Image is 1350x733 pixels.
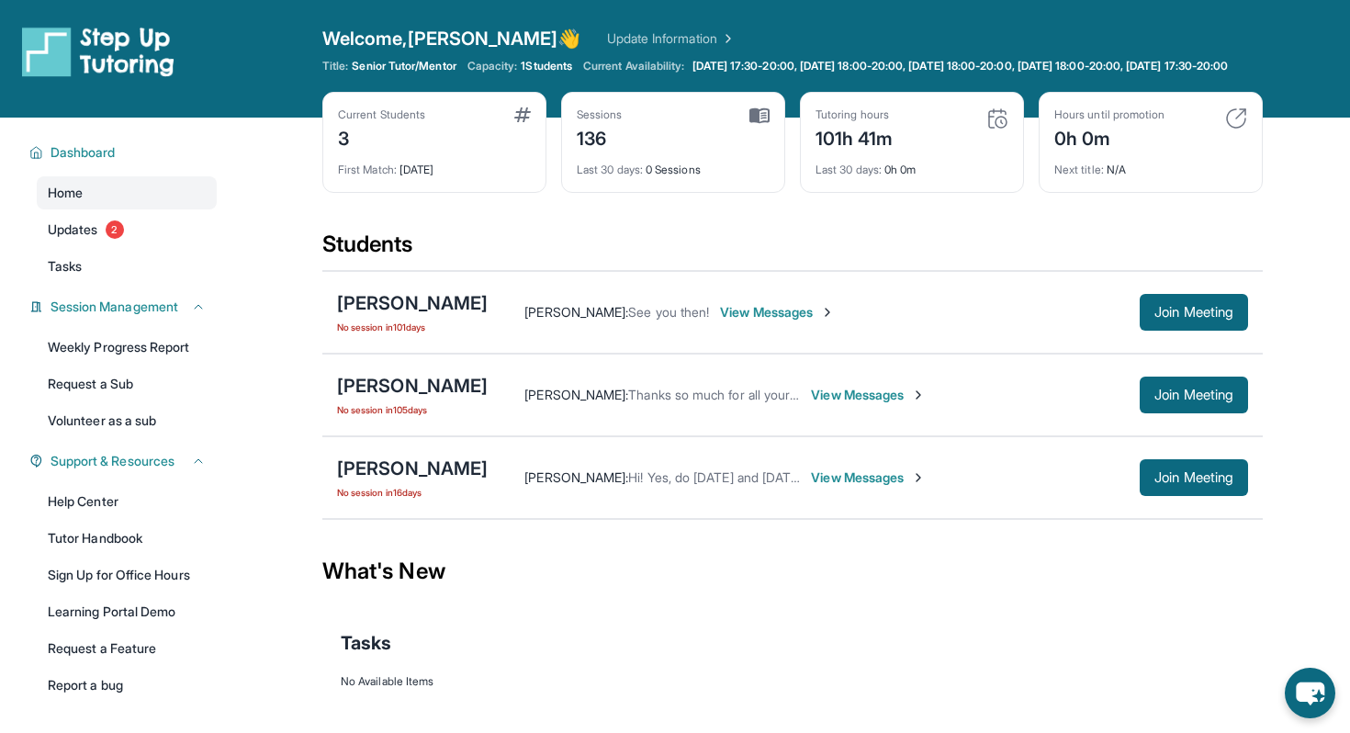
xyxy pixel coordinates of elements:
[577,163,643,176] span: Last 30 days :
[37,485,217,518] a: Help Center
[816,122,894,152] div: 101h 41m
[811,468,926,487] span: View Messages
[1140,294,1248,331] button: Join Meeting
[322,531,1263,612] div: What's New
[37,176,217,209] a: Home
[37,522,217,555] a: Tutor Handbook
[1140,377,1248,413] button: Join Meeting
[1054,163,1104,176] span: Next title :
[338,107,425,122] div: Current Students
[628,304,709,320] span: See you then!
[577,152,770,177] div: 0 Sessions
[1154,472,1233,483] span: Join Meeting
[48,220,98,239] span: Updates
[22,26,174,77] img: logo
[692,59,1229,73] span: [DATE] 17:30-20:00, [DATE] 18:00-20:00, [DATE] 18:00-20:00, [DATE] 18:00-20:00, [DATE] 17:30-20:00
[1285,668,1335,718] button: chat-button
[1140,459,1248,496] button: Join Meeting
[37,558,217,592] a: Sign Up for Office Hours
[911,470,926,485] img: Chevron-Right
[1054,107,1164,122] div: Hours until promotion
[106,220,124,239] span: 2
[341,630,391,656] span: Tasks
[337,485,488,500] span: No session in 16 days
[911,388,926,402] img: Chevron-Right
[37,404,217,437] a: Volunteer as a sub
[816,163,882,176] span: Last 30 days :
[820,305,835,320] img: Chevron-Right
[524,387,628,402] span: [PERSON_NAME] :
[37,331,217,364] a: Weekly Progress Report
[338,152,531,177] div: [DATE]
[607,29,736,48] a: Update Information
[577,122,623,152] div: 136
[37,250,217,283] a: Tasks
[628,469,1027,485] span: Hi! Yes, do [DATE] and [DATE] at 7:00pm work for [PERSON_NAME]?
[48,257,82,276] span: Tasks
[720,303,835,321] span: View Messages
[628,387,1302,402] span: Thanks so much for all your help. You are super sweet and intelligent and he was very lucky to ha...
[51,298,178,316] span: Session Management
[341,674,1244,689] div: No Available Items
[689,59,1232,73] a: [DATE] 17:30-20:00, [DATE] 18:00-20:00, [DATE] 18:00-20:00, [DATE] 18:00-20:00, [DATE] 17:30-20:00
[37,213,217,246] a: Updates2
[37,367,217,400] a: Request a Sub
[337,290,488,316] div: [PERSON_NAME]
[717,29,736,48] img: Chevron Right
[1225,107,1247,130] img: card
[338,163,397,176] span: First Match :
[43,452,206,470] button: Support & Resources
[337,320,488,334] span: No session in 101 days
[749,107,770,124] img: card
[1154,389,1233,400] span: Join Meeting
[816,107,894,122] div: Tutoring hours
[524,469,628,485] span: [PERSON_NAME] :
[986,107,1008,130] img: card
[1054,122,1164,152] div: 0h 0m
[514,107,531,122] img: card
[37,595,217,628] a: Learning Portal Demo
[37,632,217,665] a: Request a Feature
[337,402,488,417] span: No session in 105 days
[37,669,217,702] a: Report a bug
[524,304,628,320] span: [PERSON_NAME] :
[43,298,206,316] button: Session Management
[1154,307,1233,318] span: Join Meeting
[337,373,488,399] div: [PERSON_NAME]
[352,59,456,73] span: Senior Tutor/Mentor
[1054,152,1247,177] div: N/A
[811,386,926,404] span: View Messages
[521,59,572,73] span: 1 Students
[322,59,348,73] span: Title:
[322,26,581,51] span: Welcome, [PERSON_NAME] 👋
[51,452,174,470] span: Support & Resources
[43,143,206,162] button: Dashboard
[51,143,116,162] span: Dashboard
[48,184,83,202] span: Home
[337,456,488,481] div: [PERSON_NAME]
[583,59,684,73] span: Current Availability:
[338,122,425,152] div: 3
[467,59,518,73] span: Capacity:
[322,230,1263,270] div: Students
[816,152,1008,177] div: 0h 0m
[577,107,623,122] div: Sessions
